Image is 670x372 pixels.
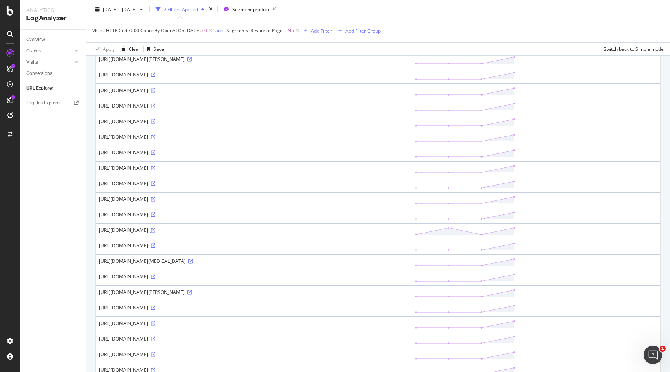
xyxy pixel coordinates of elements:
[300,26,332,35] button: Add Filter
[92,3,146,16] button: [DATE] - [DATE]
[644,346,662,364] iframe: Intercom live chat
[118,43,140,55] button: Clear
[207,5,214,13] div: times
[99,242,409,249] div: [URL][DOMAIN_NAME]
[26,58,38,66] div: Visits
[99,351,409,358] div: [URL][DOMAIN_NAME]
[26,99,80,107] a: Logfiles Explorer
[103,6,137,12] span: [DATE] - [DATE]
[26,36,80,44] a: Overview
[99,304,409,311] div: [URL][DOMAIN_NAME]
[99,149,409,156] div: [URL][DOMAIN_NAME]
[601,43,664,55] button: Switch back to Simple mode
[26,84,80,92] a: URL Explorer
[99,71,409,78] div: [URL][DOMAIN_NAME]
[103,45,115,52] div: Apply
[144,43,164,55] button: Save
[154,45,164,52] div: Save
[99,320,409,327] div: [URL][DOMAIN_NAME]
[99,258,409,264] div: [URL][DOMAIN_NAME][MEDICAL_DATA]
[26,47,41,55] div: Crawls
[221,3,279,16] button: Segment:product
[26,84,53,92] div: URL Explorer
[99,211,409,218] div: [URL][DOMAIN_NAME]
[99,289,409,296] div: [URL][DOMAIN_NAME][PERSON_NAME]
[345,27,381,34] div: Add Filter Group
[26,99,61,107] div: Logfiles Explorer
[226,27,283,34] span: Segments: Resource Page
[99,180,409,187] div: [URL][DOMAIN_NAME]
[311,27,332,34] div: Add Filter
[99,165,409,171] div: [URL][DOMAIN_NAME]
[92,43,115,55] button: Apply
[99,273,409,280] div: [URL][DOMAIN_NAME]
[26,36,45,44] div: Overview
[99,227,409,233] div: [URL][DOMAIN_NAME]
[26,70,52,78] div: Conversions
[129,45,140,52] div: Clear
[26,14,79,23] div: LogAnalyzer
[215,27,223,34] button: and
[26,70,80,78] a: Conversions
[99,335,409,342] div: [URL][DOMAIN_NAME]
[99,134,409,140] div: [URL][DOMAIN_NAME]
[178,27,200,34] span: On [DATE]
[26,47,73,55] a: Crawls
[99,103,409,109] div: [URL][DOMAIN_NAME]
[232,6,269,12] span: Segment: product
[288,25,294,36] span: No
[153,3,207,16] button: 2 Filters Applied
[99,87,409,94] div: [URL][DOMAIN_NAME]
[26,6,79,14] div: Analytics
[99,118,409,125] div: [URL][DOMAIN_NAME]
[335,26,381,35] button: Add Filter Group
[92,27,177,34] span: Visits: HTTP Code 200 Count By OpenAI
[200,27,203,34] span: >
[26,58,73,66] a: Visits
[604,45,664,52] div: Switch back to Simple mode
[204,25,207,36] span: 0
[660,346,666,352] span: 1
[164,6,198,12] div: 2 Filters Applied
[284,27,287,34] span: =
[99,56,409,63] div: [URL][DOMAIN_NAME][PERSON_NAME]
[99,196,409,202] div: [URL][DOMAIN_NAME]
